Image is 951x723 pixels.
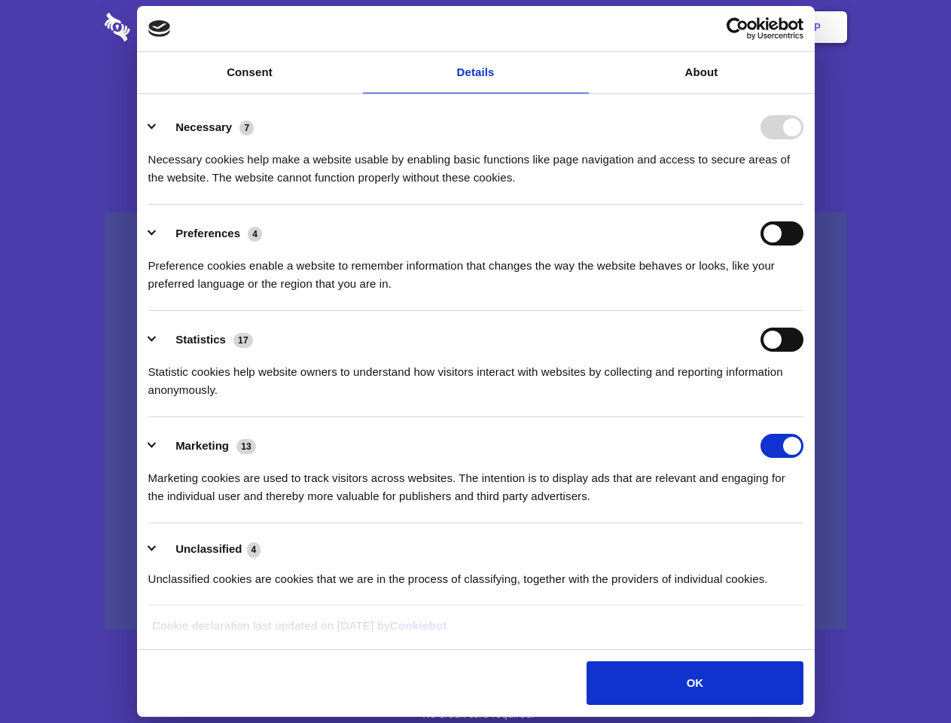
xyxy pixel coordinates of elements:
div: Preference cookies enable a website to remember information that changes the way the website beha... [148,246,803,293]
a: Contact [611,4,680,50]
span: 7 [239,120,254,136]
span: 4 [248,227,262,242]
label: Statistics [175,333,226,346]
button: Marketing (13) [148,434,266,458]
label: Preferences [175,227,240,239]
h4: Auto-redaction of sensitive data, encrypted data sharing and self-destructing private chats. Shar... [105,137,847,187]
div: Necessary cookies help make a website usable by enabling basic functions like page navigation and... [148,139,803,187]
a: Consent [137,52,363,93]
a: Cookiebot [390,619,447,632]
a: Usercentrics Cookiebot - opens in a new window [672,17,803,40]
button: Unclassified (4) [148,540,270,559]
label: Marketing [175,439,229,452]
button: OK [587,661,803,705]
button: Preferences (4) [148,221,272,246]
label: Necessary [175,120,232,133]
img: logo [148,20,171,37]
a: Details [363,52,589,93]
span: 4 [247,542,261,557]
a: Login [683,4,748,50]
span: 13 [236,439,256,454]
img: logo-wordmark-white-trans-d4663122ce5f474addd5e946df7df03e33cb6a1c49d2221995e7729f52c070b2.svg [105,13,233,41]
a: Wistia video thumbnail [105,212,847,630]
a: Pricing [442,4,508,50]
button: Statistics (17) [148,328,263,352]
div: Cookie declaration last updated on [DATE] by [141,617,810,646]
div: Unclassified cookies are cookies that we are in the process of classifying, together with the pro... [148,559,803,588]
div: Marketing cookies are used to track visitors across websites. The intention is to display ads tha... [148,458,803,505]
span: 17 [233,333,253,348]
div: Statistic cookies help website owners to understand how visitors interact with websites by collec... [148,352,803,399]
button: Necessary (7) [148,115,264,139]
h1: Eliminate Slack Data Loss. [105,68,847,122]
iframe: Drift Widget Chat Controller [876,648,933,705]
a: About [589,52,815,93]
